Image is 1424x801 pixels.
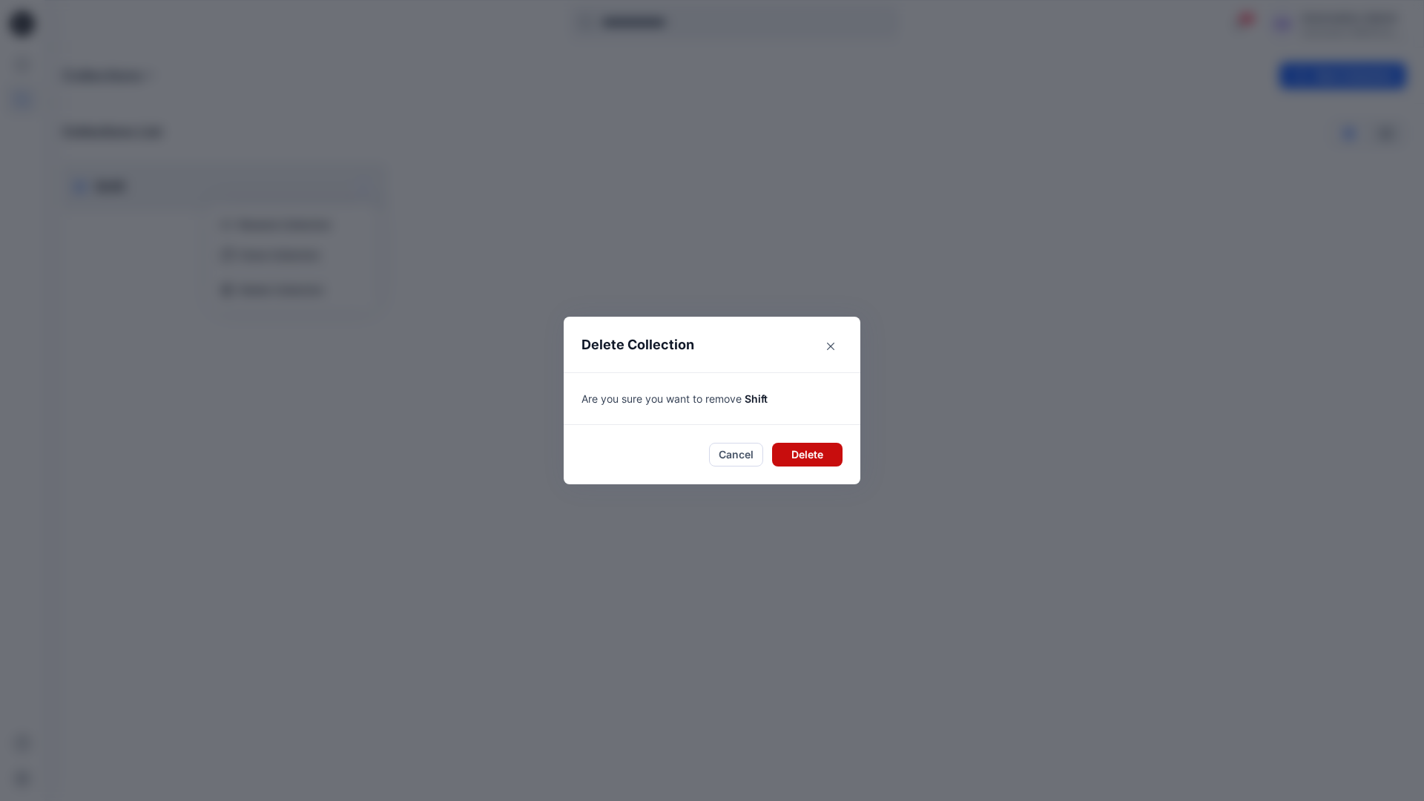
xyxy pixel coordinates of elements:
p: Are you sure you want to remove [581,391,843,406]
header: Delete Collection [564,317,860,372]
button: Cancel [709,443,763,467]
span: Shift [745,392,768,405]
button: Delete [772,443,843,467]
button: Close [819,334,843,358]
